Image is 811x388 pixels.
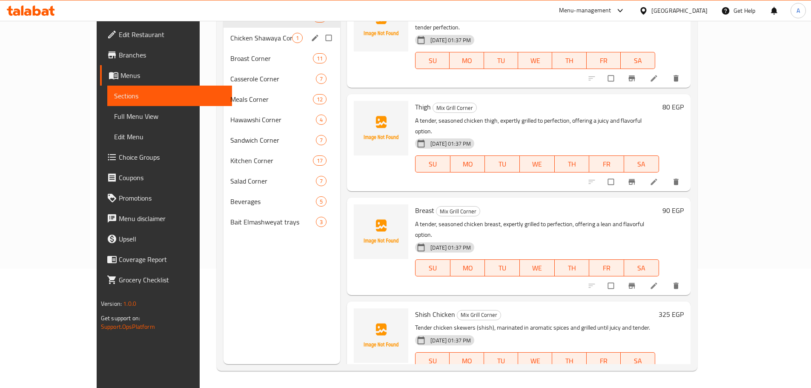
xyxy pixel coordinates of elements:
a: Sections [107,86,232,106]
span: FR [590,355,617,367]
a: Promotions [100,188,232,208]
button: SU [415,352,450,369]
span: Edit Restaurant [119,29,225,40]
span: [DATE] 01:37 PM [427,140,474,148]
a: Branches [100,45,232,65]
span: Kitchen Corner [230,155,313,166]
button: delete [667,172,687,191]
button: TH [552,52,586,69]
button: SU [415,259,450,276]
a: Edit menu item [650,74,660,83]
div: items [292,33,303,43]
span: WE [522,355,549,367]
img: Thigh [354,101,408,155]
a: Full Menu View [107,106,232,126]
span: 5 [316,198,326,206]
span: Branches [119,50,225,60]
span: TH [558,262,586,274]
span: SA [628,262,656,274]
span: 7 [316,75,326,83]
div: Meals Corner12 [224,89,340,109]
button: TU [484,352,518,369]
span: Version: [101,298,122,309]
span: FR [590,55,617,67]
a: Edit Menu [107,126,232,147]
span: SU [419,262,447,274]
h6: 325 EGP [659,308,684,320]
span: Chicken Shawaya Corner [230,33,292,43]
span: 1 [292,34,302,42]
button: SA [621,52,655,69]
div: Mix Grill Corner [457,310,501,320]
span: MO [453,355,480,367]
span: TU [487,55,515,67]
button: FR [589,259,624,276]
span: SU [419,158,447,170]
span: Select to update [603,174,621,190]
div: Mix Grill Corner [436,206,480,216]
button: WE [520,259,555,276]
span: A [797,6,800,15]
span: Get support on: [101,313,140,324]
span: Meals Corner [230,94,313,104]
span: TU [488,158,516,170]
span: TH [556,55,583,67]
button: TH [552,352,586,369]
span: Casserole Corner [230,74,316,84]
span: 17 [313,157,326,165]
h6: 90 EGP [662,204,684,216]
a: Choice Groups [100,147,232,167]
button: SU [415,52,450,69]
button: SA [624,259,659,276]
span: Choice Groups [119,152,225,162]
button: MO [450,352,484,369]
span: Mix Grill Corner [436,207,480,216]
button: Branch-specific-item [622,172,643,191]
img: Shish Chicken [354,308,408,363]
span: Shish Chicken [415,308,455,321]
button: WE [518,352,552,369]
span: MO [454,158,482,170]
button: delete [667,69,687,88]
button: Branch-specific-item [622,276,643,295]
button: TH [555,259,590,276]
div: items [313,53,327,63]
button: TU [484,52,518,69]
span: TU [487,355,515,367]
a: Upsell [100,229,232,249]
div: Chicken Shawaya Corner1edit [224,28,340,48]
button: WE [520,155,555,172]
div: Kitchen Corner17 [224,150,340,171]
span: Grocery Checklist [119,275,225,285]
span: Beverages [230,196,316,207]
span: Thigh [415,101,431,113]
button: TH [555,155,590,172]
div: items [316,217,327,227]
span: SU [419,55,446,67]
button: FR [587,52,621,69]
span: 1.0.0 [123,298,137,309]
span: 7 [316,177,326,185]
span: 7 [316,136,326,144]
span: 4 [316,116,326,124]
div: items [316,74,327,84]
span: TU [488,262,516,274]
span: Breast [415,204,434,217]
button: SA [624,155,659,172]
a: Support.OpsPlatform [101,321,155,332]
span: Mix Grill Corner [433,103,476,113]
span: Menus [120,70,225,80]
span: WE [523,158,551,170]
a: Menus [100,65,232,86]
span: 11 [313,55,326,63]
span: SA [624,355,651,367]
button: WE [518,52,552,69]
span: SA [624,55,651,67]
div: items [316,176,327,186]
span: Select to update [603,278,621,294]
span: Promotions [119,193,225,203]
div: Beverages5 [224,191,340,212]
